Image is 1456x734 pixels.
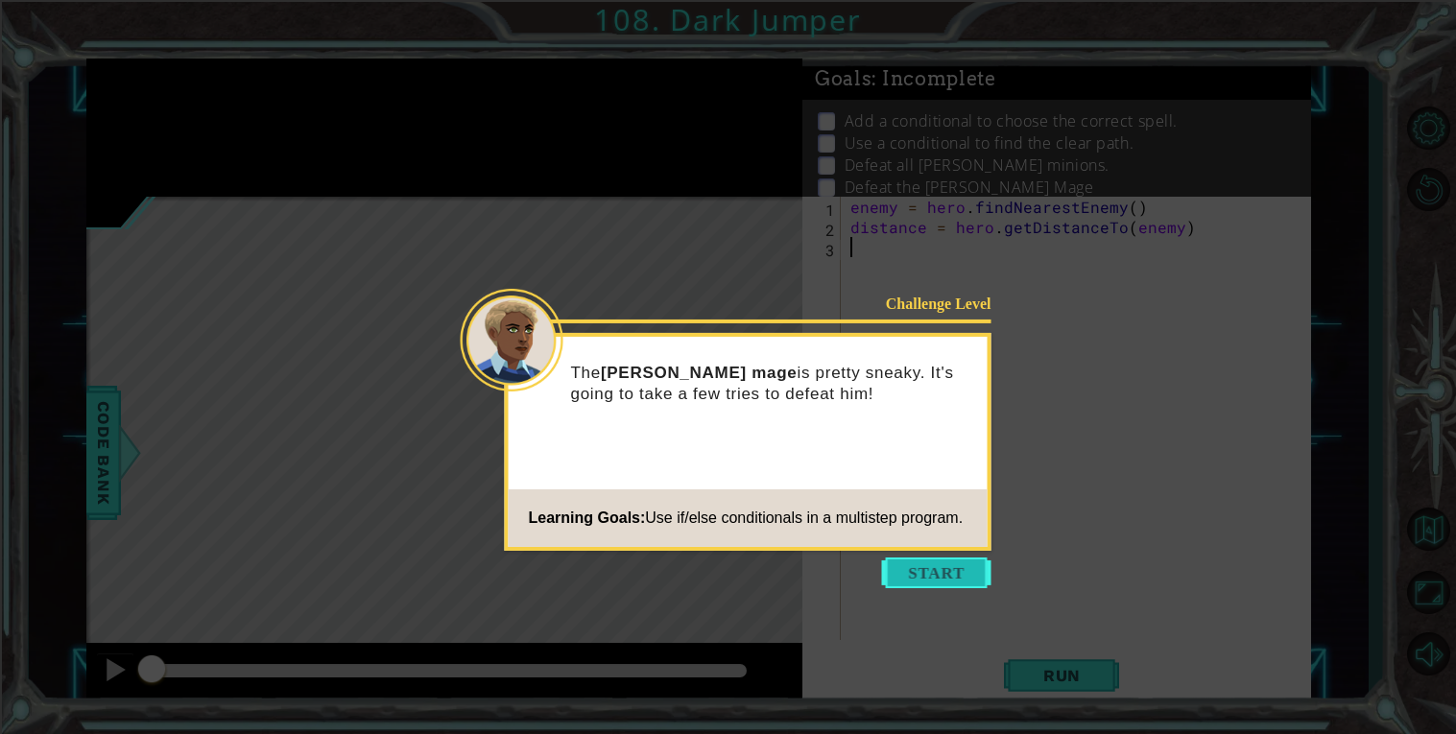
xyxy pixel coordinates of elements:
[8,42,1448,59] div: Move To ...
[8,94,1448,111] div: Sign out
[8,25,1448,42] div: Sort New > Old
[870,294,991,314] div: Challenge Level
[529,509,646,526] span: Learning Goals:
[8,129,1448,146] div: Move To ...
[8,59,1448,77] div: Delete
[8,77,1448,94] div: Options
[571,362,974,404] p: The is pretty sneaky. It's going to take a few tries to defeat him!
[645,509,963,526] span: Use if/else conditionals in a multistep program.
[601,363,798,381] strong: [PERSON_NAME] mage
[882,557,991,588] button: Start
[8,111,1448,129] div: Rename
[8,8,1448,25] div: Sort A > Z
